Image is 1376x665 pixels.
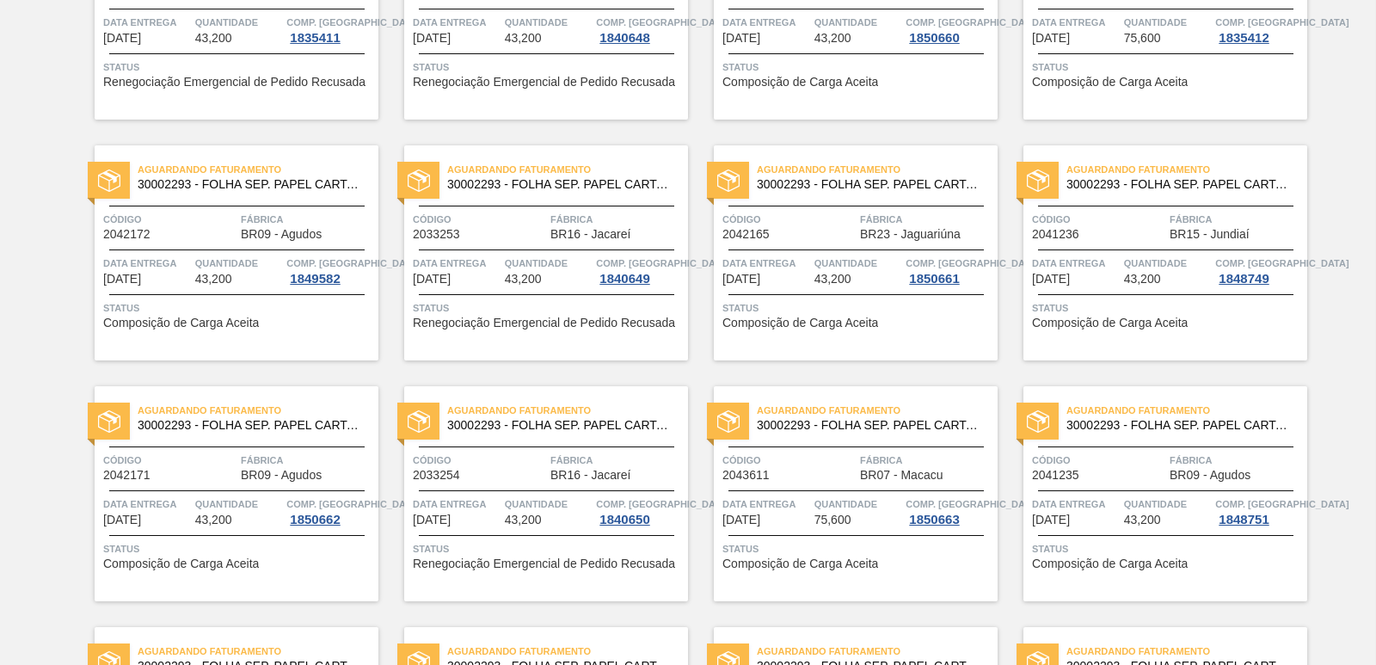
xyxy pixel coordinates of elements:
[195,14,283,31] span: Quantidade
[413,452,546,469] span: Código
[413,273,451,286] span: 07/11/2025
[447,402,688,419] span: Aguardando Faturamento
[138,161,378,178] span: Aguardando Faturamento
[860,211,993,228] span: Fábrica
[596,496,729,513] span: Comp. Carga
[241,228,322,241] span: BR09 - Agudos
[413,469,460,482] span: 2033254
[722,14,810,31] span: Data Entrega
[1032,228,1079,241] span: 2041236
[103,317,259,329] span: Composição de Carga Aceita
[195,32,232,45] span: 43,200
[814,514,851,526] span: 75,600
[1215,272,1272,286] div: 1848749
[413,540,684,557] span: Status
[505,496,593,513] span: Quantidade
[1124,14,1212,31] span: Quantidade
[1032,14,1120,31] span: Data Entrega
[860,469,943,482] span: BR07 - Macacu
[906,272,962,286] div: 1850661
[413,514,451,526] span: 10/11/2025
[1032,496,1120,513] span: Data Entrega
[906,496,993,526] a: Comp. [GEOGRAPHIC_DATA]1850663
[722,32,760,45] span: 05/11/2025
[717,169,740,192] img: status
[195,273,232,286] span: 43,200
[505,32,542,45] span: 43,200
[722,76,878,89] span: Composição de Carga Aceita
[1215,14,1348,31] span: Comp. Carga
[998,145,1307,360] a: statusAguardando Faturamento30002293 - FOLHA SEP. PAPEL CARTAO 1200x1000M 350gCódigo2041236Fábric...
[596,14,684,45] a: Comp. [GEOGRAPHIC_DATA]1840648
[1066,178,1293,191] span: 30002293 - FOLHA SEP. PAPEL CARTAO 1200x1000M 350g
[596,513,653,526] div: 1840650
[906,496,1039,513] span: Comp. Carga
[722,273,760,286] span: 08/11/2025
[286,14,374,45] a: Comp. [GEOGRAPHIC_DATA]1835411
[413,317,675,329] span: Renegociação Emergencial de Pedido Recusada
[1124,255,1212,272] span: Quantidade
[722,496,810,513] span: Data Entrega
[413,76,675,89] span: Renegociação Emergencial de Pedido Recusada
[906,255,1039,272] span: Comp. Carga
[241,211,374,228] span: Fábrica
[722,228,770,241] span: 2042165
[413,496,501,513] span: Data Entrega
[103,228,150,241] span: 2042172
[413,32,451,45] span: 05/11/2025
[505,255,593,272] span: Quantidade
[596,255,684,286] a: Comp. [GEOGRAPHIC_DATA]1840649
[722,557,878,570] span: Composição de Carga Aceita
[1170,228,1250,241] span: BR15 - Jundiaí
[722,211,856,228] span: Código
[447,161,688,178] span: Aguardando Faturamento
[1032,211,1165,228] span: Código
[1215,255,1348,272] span: Comp. Carga
[722,299,993,317] span: Status
[505,14,593,31] span: Quantidade
[596,496,684,526] a: Comp. [GEOGRAPHIC_DATA]1840650
[814,255,902,272] span: Quantidade
[1032,255,1120,272] span: Data Entrega
[1170,211,1303,228] span: Fábrica
[1124,496,1212,513] span: Quantidade
[447,643,688,660] span: Aguardando Faturamento
[286,513,343,526] div: 1850662
[1215,255,1303,286] a: Comp. [GEOGRAPHIC_DATA]1848749
[1066,419,1293,432] span: 30002293 - FOLHA SEP. PAPEL CARTAO 1200x1000M 350g
[138,643,378,660] span: Aguardando Faturamento
[1124,514,1161,526] span: 43,200
[550,469,630,482] span: BR16 - Jacareí
[1032,58,1303,76] span: Status
[103,514,141,526] span: 10/11/2025
[1032,299,1303,317] span: Status
[550,452,684,469] span: Fábrica
[814,273,851,286] span: 43,200
[1124,273,1161,286] span: 43,200
[814,14,902,31] span: Quantidade
[103,255,191,272] span: Data Entrega
[1170,469,1250,482] span: BR09 - Agudos
[757,643,998,660] span: Aguardando Faturamento
[413,14,501,31] span: Data Entrega
[722,469,770,482] span: 2043611
[814,32,851,45] span: 43,200
[596,255,729,272] span: Comp. Carga
[103,14,191,31] span: Data Entrega
[408,410,430,433] img: status
[906,255,993,286] a: Comp. [GEOGRAPHIC_DATA]1850661
[906,14,1039,31] span: Comp. Carga
[1032,76,1188,89] span: Composição de Carga Aceita
[241,469,322,482] span: BR09 - Agudos
[722,540,993,557] span: Status
[103,299,374,317] span: Status
[1032,32,1070,45] span: 07/11/2025
[1215,513,1272,526] div: 1848751
[860,228,961,241] span: BR23 - Jaguariúna
[596,272,653,286] div: 1840649
[550,228,630,241] span: BR16 - Jacareí
[286,496,374,526] a: Comp. [GEOGRAPHIC_DATA]1850662
[103,76,365,89] span: Renegociação Emergencial de Pedido Recusada
[378,145,688,360] a: statusAguardando Faturamento30002293 - FOLHA SEP. PAPEL CARTAO 1200x1000M 350gCódigo2033253Fábric...
[757,161,998,178] span: Aguardando Faturamento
